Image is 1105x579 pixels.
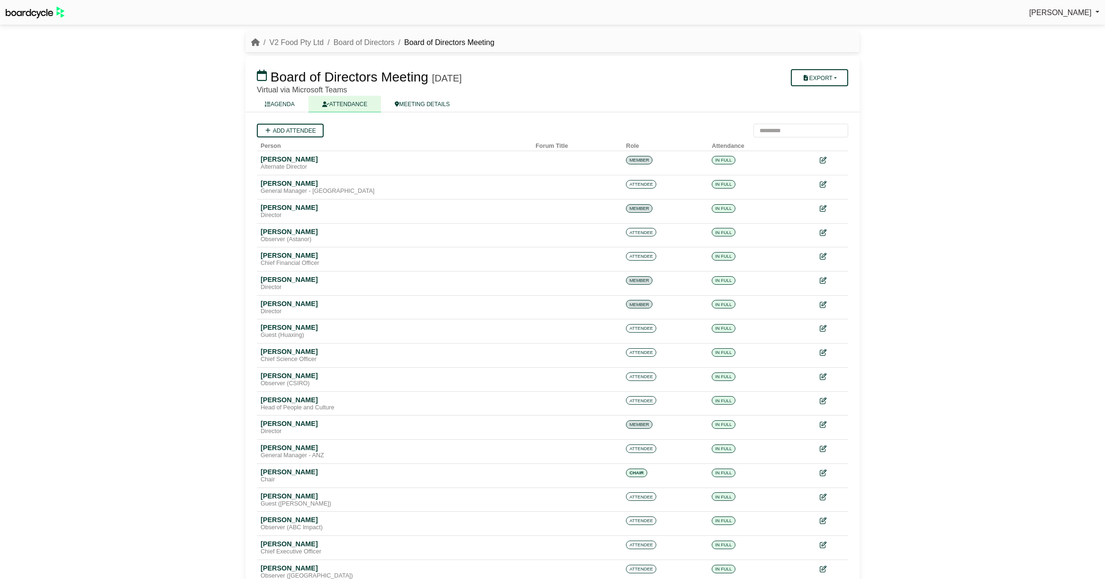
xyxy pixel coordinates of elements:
span: MEMBER [626,300,652,308]
div: [PERSON_NAME] [261,227,528,236]
span: MEMBER [626,276,652,285]
div: Edit [820,492,844,503]
div: Observer (Astanor) [261,236,528,244]
div: Edit [820,179,844,190]
span: ATTENDEE [626,324,656,333]
div: Alternate Director [261,163,528,171]
div: Edit [820,323,844,334]
div: [PERSON_NAME] [261,179,528,188]
a: ATTENDANCE [308,96,381,112]
div: [DATE] [432,72,462,84]
span: Board of Directors Meeting [271,70,428,84]
span: IN FULL [712,516,735,525]
div: [PERSON_NAME] [261,371,528,380]
div: Director [261,428,528,435]
button: Export [791,69,848,86]
div: [PERSON_NAME] [261,323,528,332]
div: Head of People and Culture [261,404,528,412]
span: IN FULL [712,276,735,285]
span: IN FULL [712,541,735,549]
th: Attendance [708,137,799,151]
a: [PERSON_NAME] [1029,7,1099,19]
div: Edit [820,516,844,526]
div: Chief Financial Officer [261,260,528,267]
div: Observer (CSIRO) [261,380,528,388]
span: ATTENDEE [626,492,656,501]
div: [PERSON_NAME] [261,299,528,308]
div: Edit [820,564,844,575]
div: [PERSON_NAME] [261,443,528,452]
div: Edit [820,203,844,214]
span: IN FULL [712,156,735,164]
div: Chief Executive Officer [261,548,528,556]
div: Edit [820,419,844,430]
div: Edit [820,299,844,310]
span: IN FULL [712,492,735,501]
div: Edit [820,227,844,238]
div: Edit [820,347,844,358]
div: Edit [820,468,844,479]
span: ATTENDEE [626,396,656,405]
div: Director [261,308,528,316]
div: [PERSON_NAME] [261,468,528,476]
span: [PERSON_NAME] [1029,9,1092,17]
img: BoardcycleBlackGreen-aaafeed430059cb809a45853b8cf6d952af9d84e6e89e1f1685b34bfd5cb7d64.svg [6,7,64,18]
div: Director [261,284,528,291]
div: Edit [820,155,844,166]
span: CHAIR [626,469,647,477]
div: Edit [820,540,844,551]
div: Edit [820,443,844,454]
span: Virtual via Microsoft Teams [257,86,347,94]
span: ATTENDEE [626,252,656,261]
span: IN FULL [712,228,735,236]
a: AGENDA [251,96,308,112]
a: Add attendee [257,124,324,137]
div: Director [261,212,528,219]
span: IN FULL [712,180,735,189]
div: Edit [820,371,844,382]
a: V2 Food Pty Ltd [269,38,324,46]
div: [PERSON_NAME] [261,540,528,548]
span: IN FULL [712,420,735,429]
th: Role [622,137,708,151]
div: [PERSON_NAME] [261,396,528,404]
div: Chief Science Officer [261,356,528,363]
span: IN FULL [712,204,735,213]
span: ATTENDEE [626,228,656,236]
a: Board of Directors [334,38,395,46]
span: ATTENDEE [626,372,656,381]
div: Guest ([PERSON_NAME]) [261,500,528,508]
nav: breadcrumb [251,36,494,49]
span: IN FULL [712,348,735,357]
span: IN FULL [712,372,735,381]
div: Chair [261,476,528,484]
div: [PERSON_NAME] [261,275,528,284]
span: ATTENDEE [626,541,656,549]
th: Person [257,137,532,151]
div: [PERSON_NAME] [261,492,528,500]
span: MEMBER [626,204,652,213]
span: MEMBER [626,156,652,164]
span: ATTENDEE [626,444,656,453]
span: IN FULL [712,300,735,308]
span: IN FULL [712,324,735,333]
span: ATTENDEE [626,348,656,357]
div: General Manager - ANZ [261,452,528,460]
a: MEETING DETAILS [381,96,463,112]
li: Board of Directors Meeting [395,36,495,49]
span: IN FULL [712,565,735,573]
div: [PERSON_NAME] [261,347,528,356]
span: IN FULL [712,252,735,261]
span: ATTENDEE [626,516,656,525]
th: Forum Title [532,137,622,151]
span: ATTENDEE [626,180,656,189]
div: [PERSON_NAME] [261,155,528,163]
span: IN FULL [712,469,735,477]
span: MEMBER [626,420,652,429]
div: [PERSON_NAME] [261,516,528,524]
span: IN FULL [712,444,735,453]
div: Observer (ABC Impact) [261,524,528,532]
div: Edit [820,396,844,407]
span: ATTENDEE [626,565,656,573]
div: Edit [820,275,844,286]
